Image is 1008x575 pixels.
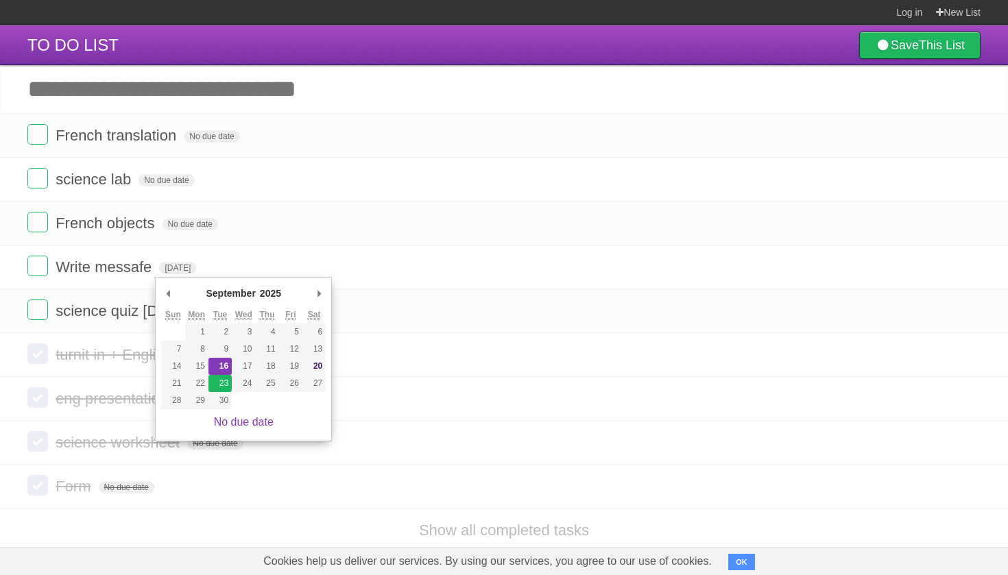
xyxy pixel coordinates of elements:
[302,323,326,341] button: 6
[185,341,208,358] button: 8
[165,310,181,320] abbr: Sunday
[419,522,589,539] a: Show all completed tasks
[232,375,255,392] button: 24
[255,341,278,358] button: 11
[27,475,48,496] label: Done
[208,358,232,375] button: 16
[255,358,278,375] button: 18
[204,283,258,304] div: September
[185,375,208,392] button: 22
[232,358,255,375] button: 17
[187,437,243,450] span: No due date
[258,283,283,304] div: 2025
[208,341,232,358] button: 9
[185,358,208,375] button: 15
[255,323,278,341] button: 4
[308,310,321,320] abbr: Saturday
[302,341,326,358] button: 13
[279,341,302,358] button: 12
[213,310,227,320] abbr: Tuesday
[27,124,48,145] label: Done
[161,358,184,375] button: 14
[728,554,755,570] button: OK
[161,341,184,358] button: 7
[27,299,48,320] label: Done
[27,431,48,452] label: Done
[232,323,255,341] button: 3
[99,481,154,493] span: No due date
[235,310,252,320] abbr: Wednesday
[27,343,48,364] label: Done
[56,302,193,319] span: science quiz [DATE]
[279,375,302,392] button: 26
[250,548,725,575] span: Cookies help us deliver our services. By using our services, you agree to our use of cookies.
[919,38,965,52] b: This List
[161,392,184,409] button: 28
[56,215,158,232] span: French objects
[302,375,326,392] button: 27
[27,212,48,232] label: Done
[208,392,232,409] button: 30
[208,323,232,341] button: 2
[27,36,119,54] span: TO DO LIST
[27,168,48,188] label: Done
[56,478,94,495] span: Form
[279,358,302,375] button: 19
[56,258,155,276] span: Write messafe
[185,392,208,409] button: 29
[27,256,48,276] label: Done
[56,434,183,451] span: science worksheet
[56,346,175,363] span: turnit in + English
[159,262,196,274] span: [DATE]
[255,375,278,392] button: 25
[163,218,218,230] span: No due date
[161,375,184,392] button: 21
[214,416,274,428] a: No due date
[56,390,171,407] span: eng presentation
[56,127,180,144] span: French translation
[232,341,255,358] button: 10
[56,171,134,188] span: science lab
[161,283,175,304] button: Previous Month
[27,387,48,408] label: Done
[184,130,239,143] span: No due date
[185,323,208,341] button: 1
[260,310,275,320] abbr: Thursday
[302,358,326,375] button: 20
[208,375,232,392] button: 23
[279,323,302,341] button: 5
[139,174,194,186] span: No due date
[312,283,326,304] button: Next Month
[859,32,981,59] a: SaveThis List
[188,310,205,320] abbr: Monday
[285,310,296,320] abbr: Friday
